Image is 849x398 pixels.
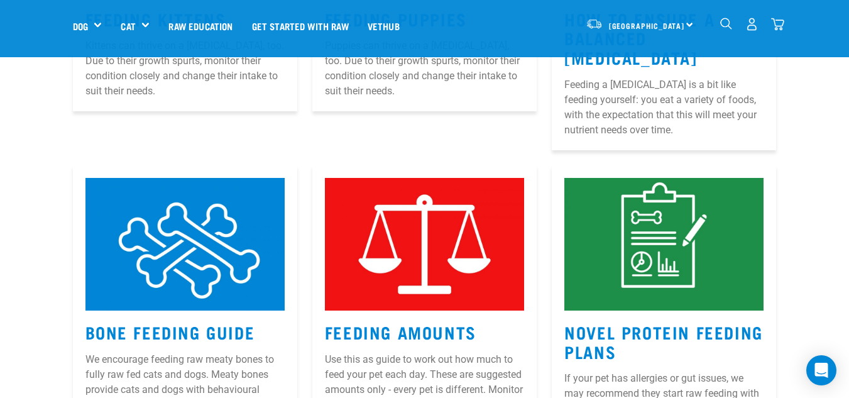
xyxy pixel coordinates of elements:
[325,327,476,336] a: Feeding Amounts
[745,18,759,31] img: user.png
[806,355,836,385] div: Open Intercom Messenger
[121,19,135,33] a: Cat
[325,178,524,311] img: Instagram_Core-Brand_Wildly-Good-Nutrition-3.jpg
[358,1,409,51] a: Vethub
[243,1,358,51] a: Get started with Raw
[85,38,285,99] p: Kittens can thrive on a [MEDICAL_DATA], too. Due to their growth spurts, monitor their condition ...
[564,77,764,138] p: Feeding a [MEDICAL_DATA] is a bit like feeding yourself: you eat a variety of foods, with the exp...
[586,18,603,30] img: van-moving.png
[609,23,685,28] span: [GEOGRAPHIC_DATA]
[771,18,784,31] img: home-icon@2x.png
[564,327,763,356] a: Novel Protein Feeding Plans
[325,38,524,99] p: Puppies can thrive on a [MEDICAL_DATA], too. Due to their growth spurts, monitor their condition ...
[564,178,764,311] img: Instagram_Core-Brand_Wildly-Good-Nutrition-12.jpg
[720,18,732,30] img: home-icon-1@2x.png
[85,178,285,311] img: 6.jpg
[85,327,255,336] a: Bone Feeding Guide
[564,14,715,62] a: How to Ensure a Balanced [MEDICAL_DATA]
[73,19,88,33] a: Dog
[159,1,242,51] a: Raw Education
